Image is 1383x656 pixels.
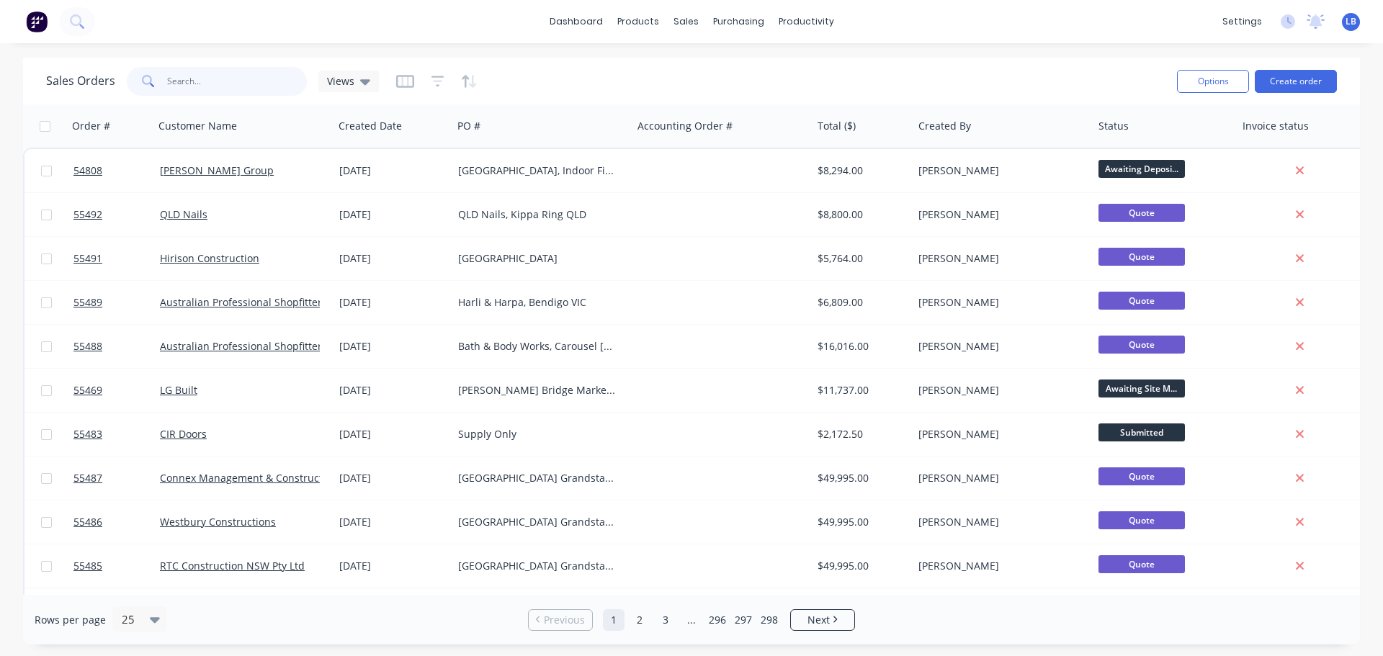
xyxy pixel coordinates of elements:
[807,613,830,627] span: Next
[1215,11,1269,32] div: settings
[73,207,102,222] span: 55492
[339,163,447,178] div: [DATE]
[818,163,903,178] div: $8,294.00
[35,613,106,627] span: Rows per page
[1243,119,1309,133] div: Invoice status
[160,427,207,441] a: CIR Doors
[458,207,618,222] div: QLD Nails, Kippa Ring QLD
[73,588,160,632] a: 55484
[160,339,327,353] a: Australian Professional Shopfitters
[458,163,618,178] div: [GEOGRAPHIC_DATA], Indoor Firing Range
[46,74,115,88] h1: Sales Orders
[160,251,259,265] a: Hirison Construction
[603,609,625,631] a: Page 1 is your current page
[1255,70,1337,93] button: Create order
[818,559,903,573] div: $49,995.00
[1098,160,1185,178] span: Awaiting Deposi...
[918,427,1078,441] div: [PERSON_NAME]
[771,11,841,32] div: productivity
[918,119,971,133] div: Created By
[458,559,618,573] div: [GEOGRAPHIC_DATA] Grandstand & Amenities
[339,383,447,397] div: [DATE]
[818,383,903,397] div: $11,737.00
[158,119,237,133] div: Customer Name
[339,339,447,354] div: [DATE]
[522,609,861,631] ul: Pagination
[818,471,903,485] div: $49,995.00
[818,427,903,441] div: $2,172.50
[1346,15,1356,28] span: LB
[73,237,160,280] a: 55491
[458,383,618,397] div: [PERSON_NAME] Bridge Marketplace, [GEOGRAPHIC_DATA]
[818,207,903,222] div: $8,800.00
[160,163,274,177] a: [PERSON_NAME] Group
[1098,379,1185,397] span: Awaiting Site M...
[818,119,856,133] div: Total ($)
[918,295,1078,310] div: [PERSON_NAME]
[73,369,160,412] a: 55469
[73,559,102,573] span: 55485
[666,11,706,32] div: sales
[458,295,618,310] div: Harli & Harpa, Bendigo VIC
[918,515,1078,529] div: [PERSON_NAME]
[339,559,447,573] div: [DATE]
[681,609,702,631] a: Jump forward
[160,515,276,529] a: Westbury Constructions
[73,427,102,441] span: 55483
[918,471,1078,485] div: [PERSON_NAME]
[73,149,160,192] a: 54808
[73,251,102,266] span: 55491
[339,207,447,222] div: [DATE]
[73,515,102,529] span: 55486
[167,67,308,96] input: Search...
[160,471,373,485] a: Connex Management & Construction Pty Ltd
[73,193,160,236] a: 55492
[339,119,402,133] div: Created Date
[1098,248,1185,266] span: Quote
[458,251,618,266] div: [GEOGRAPHIC_DATA]
[339,251,447,266] div: [DATE]
[1098,423,1185,441] span: Submitted
[542,11,610,32] a: dashboard
[629,609,650,631] a: Page 2
[818,295,903,310] div: $6,809.00
[918,251,1078,266] div: [PERSON_NAME]
[918,163,1078,178] div: [PERSON_NAME]
[73,295,102,310] span: 55489
[1098,511,1185,529] span: Quote
[544,613,585,627] span: Previous
[458,471,618,485] div: [GEOGRAPHIC_DATA] Grandstand & Amenities
[818,251,903,266] div: $5,764.00
[655,609,676,631] a: Page 3
[339,427,447,441] div: [DATE]
[327,73,354,89] span: Views
[73,471,102,485] span: 55487
[818,515,903,529] div: $49,995.00
[458,339,618,354] div: Bath & Body Works, Carousel [GEOGRAPHIC_DATA]
[73,413,160,456] a: 55483
[918,207,1078,222] div: [PERSON_NAME]
[458,427,618,441] div: Supply Only
[706,11,771,32] div: purchasing
[1177,70,1249,93] button: Options
[918,383,1078,397] div: [PERSON_NAME]
[918,339,1078,354] div: [PERSON_NAME]
[457,119,480,133] div: PO #
[160,559,305,572] a: RTC Construction NSW Pty Ltd
[818,339,903,354] div: $16,016.00
[1098,204,1185,222] span: Quote
[73,339,102,354] span: 55488
[918,559,1078,573] div: [PERSON_NAME]
[73,500,160,544] a: 55486
[73,457,160,500] a: 55487
[73,544,160,588] a: 55485
[707,609,728,631] a: Page 296
[1098,555,1185,573] span: Quote
[73,325,160,368] a: 55488
[73,163,102,178] span: 54808
[610,11,666,32] div: products
[160,295,327,309] a: Australian Professional Shopfitters
[1098,467,1185,485] span: Quote
[1098,292,1185,310] span: Quote
[529,613,592,627] a: Previous page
